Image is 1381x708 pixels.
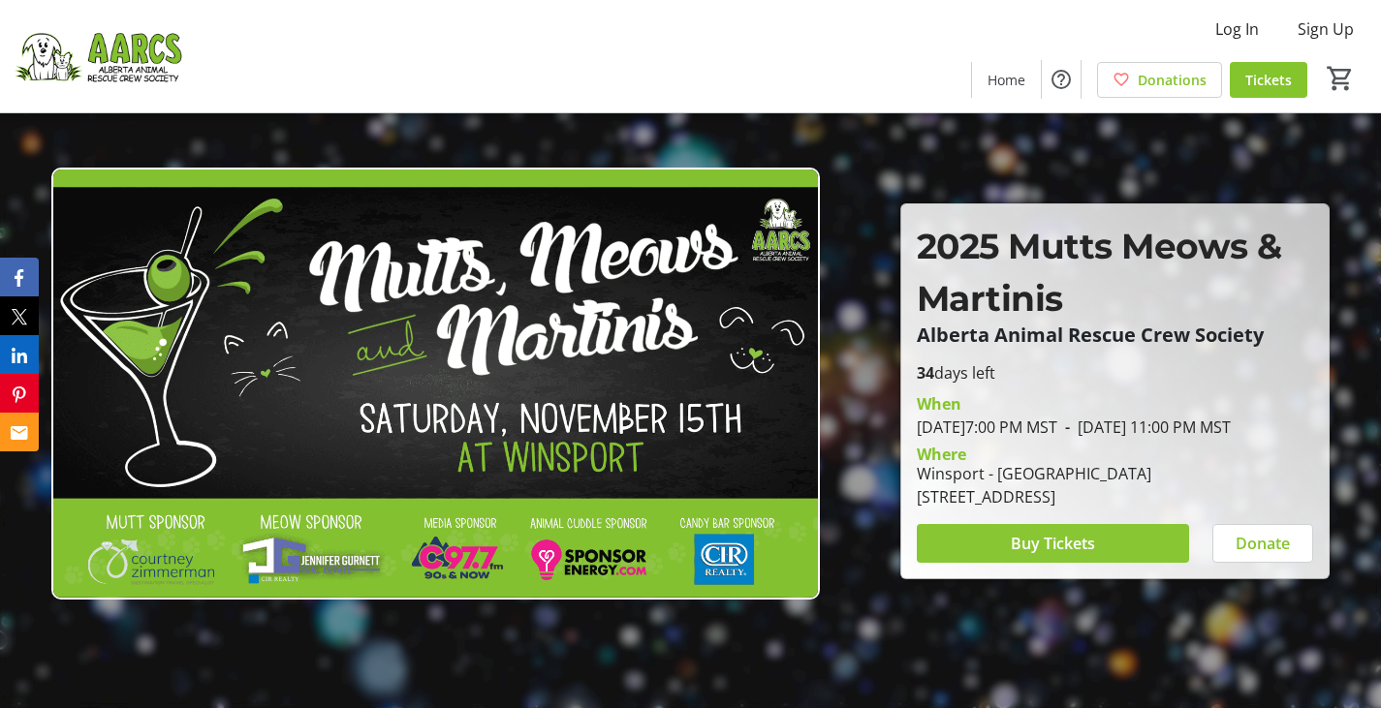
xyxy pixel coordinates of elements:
[917,392,961,416] div: When
[1057,416,1231,438] span: [DATE] 11:00 PM MST
[1298,17,1354,41] span: Sign Up
[972,62,1041,98] a: Home
[1230,62,1307,98] a: Tickets
[917,462,1151,485] div: Winsport - [GEOGRAPHIC_DATA]
[917,225,1282,320] span: 2025 Mutts Meows & Martinis
[1097,62,1222,98] a: Donations
[917,524,1189,563] button: Buy Tickets
[12,8,184,105] img: Alberta Animal Rescue Crew Society's Logo
[1282,14,1369,45] button: Sign Up
[917,446,966,462] div: Where
[1200,14,1274,45] button: Log In
[1042,60,1081,99] button: Help
[917,416,1057,438] span: [DATE] 7:00 PM MST
[1236,532,1290,555] span: Donate
[1057,416,1078,438] span: -
[1323,61,1358,96] button: Cart
[1212,524,1313,563] button: Donate
[917,361,1313,385] p: days left
[51,168,820,600] img: Campaign CTA Media Photo
[1011,532,1095,555] span: Buy Tickets
[1245,70,1292,90] span: Tickets
[917,324,1313,346] p: Alberta Animal Rescue Crew Society
[917,485,1151,508] div: [STREET_ADDRESS]
[1138,70,1207,90] span: Donations
[917,362,934,384] span: 34
[1215,17,1259,41] span: Log In
[988,70,1025,90] span: Home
